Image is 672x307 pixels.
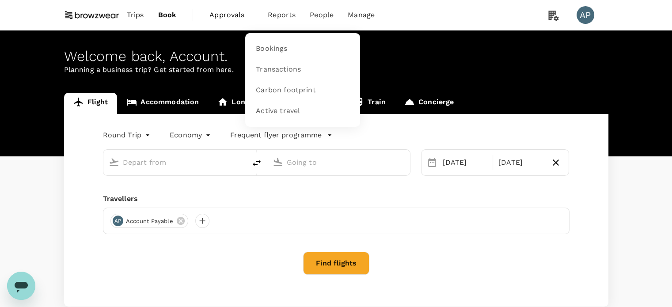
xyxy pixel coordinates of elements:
span: Trips [127,10,144,20]
p: Planning a business trip? Get started from here. [64,64,608,75]
input: Going to [287,155,391,169]
button: Find flights [303,252,369,275]
input: Depart from [123,155,228,169]
div: [DATE] [495,154,547,171]
a: Flight [64,93,118,114]
span: Book [158,10,177,20]
span: Bookings [256,44,287,54]
span: Approvals [209,10,254,20]
span: Active travel [256,106,300,116]
a: Transactions [251,59,355,80]
span: People [310,10,334,20]
span: Reports [268,10,296,20]
button: delete [246,152,267,174]
span: Transactions [256,64,301,75]
div: [DATE] [439,154,491,171]
a: Active travel [251,101,355,121]
button: Open [240,161,242,163]
a: Carbon footprint [251,80,355,101]
span: Carbon footprint [256,85,315,95]
span: Account Payable [121,217,178,226]
button: Open [404,161,406,163]
img: Browzwear Solutions Pte Ltd [64,5,120,25]
a: Long stay [208,93,276,114]
button: Frequent flyer programme [230,130,332,140]
div: Welcome back , Account . [64,48,608,64]
a: Train [344,93,395,114]
iframe: Button to launch messaging window [7,272,35,300]
div: APAccount Payable [110,214,188,228]
div: Travellers [103,193,569,204]
a: Accommodation [117,93,208,114]
div: AP [577,6,594,24]
div: Economy [170,128,213,142]
div: AP [113,216,123,226]
p: Frequent flyer programme [230,130,322,140]
span: Manage [348,10,375,20]
a: Bookings [251,38,355,59]
a: Concierge [395,93,463,114]
div: Round Trip [103,128,152,142]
